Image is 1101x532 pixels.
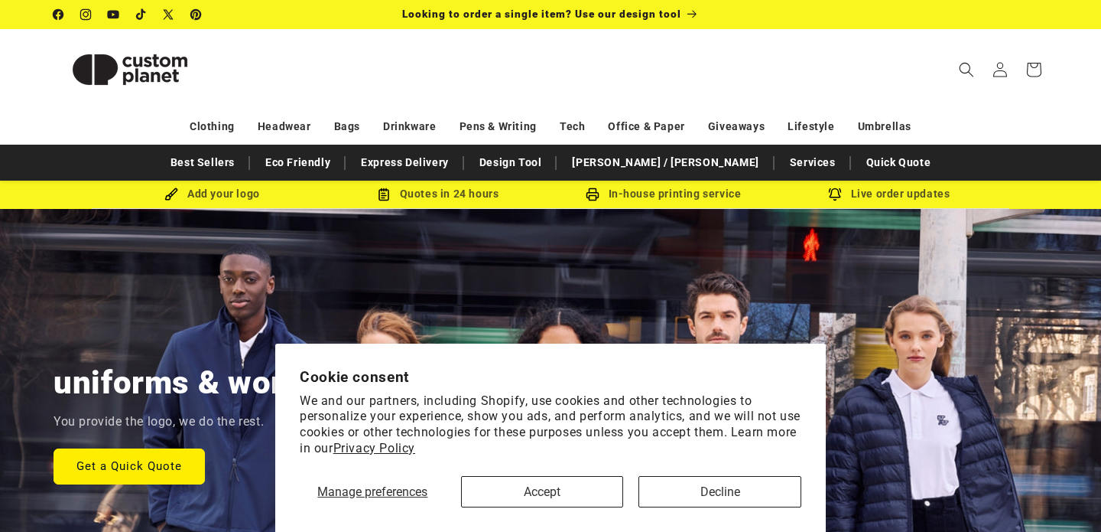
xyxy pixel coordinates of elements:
[788,113,834,140] a: Lifestyle
[333,441,415,455] a: Privacy Policy
[782,149,843,176] a: Services
[300,476,446,508] button: Manage preferences
[858,113,911,140] a: Umbrellas
[164,188,178,201] img: Brush Icon
[708,113,765,140] a: Giveaways
[383,113,436,140] a: Drinkware
[859,149,939,176] a: Quick Quote
[190,113,235,140] a: Clothing
[54,448,205,484] a: Get a Quick Quote
[776,184,1002,204] div: Live order updates
[317,485,427,499] span: Manage preferences
[461,476,624,508] button: Accept
[377,188,391,201] img: Order Updates Icon
[472,149,550,176] a: Design Tool
[560,113,585,140] a: Tech
[325,184,550,204] div: Quotes in 24 hours
[460,113,537,140] a: Pens & Writing
[300,393,801,457] p: We and our partners, including Shopify, use cookies and other technologies to personalize your ex...
[54,411,264,433] p: You provide the logo, we do the rest.
[54,35,206,104] img: Custom Planet
[99,184,325,204] div: Add your logo
[402,8,681,20] span: Looking to order a single item? Use our design tool
[828,188,842,201] img: Order updates
[48,29,213,109] a: Custom Planet
[638,476,801,508] button: Decline
[353,149,456,176] a: Express Delivery
[564,149,766,176] a: [PERSON_NAME] / [PERSON_NAME]
[258,149,338,176] a: Eco Friendly
[608,113,684,140] a: Office & Paper
[54,362,374,403] h2: uniforms & workwear
[950,53,983,86] summary: Search
[258,113,311,140] a: Headwear
[163,149,242,176] a: Best Sellers
[1025,459,1101,532] iframe: Chat Widget
[550,184,776,204] div: In-house printing service
[300,368,801,386] h2: Cookie consent
[586,188,599,201] img: In-house printing
[334,113,360,140] a: Bags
